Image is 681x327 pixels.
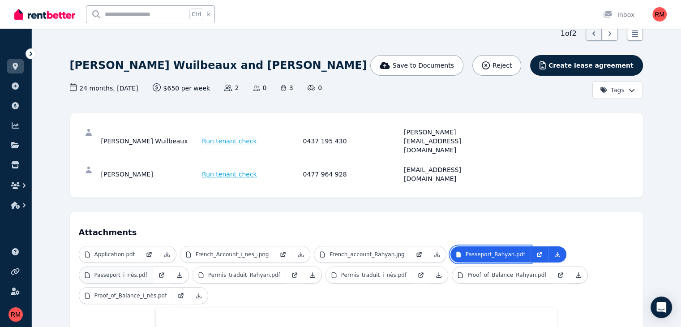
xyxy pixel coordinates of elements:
[190,288,208,304] a: Download Attachment
[570,267,587,283] a: Download Attachment
[207,11,210,18] span: k
[153,267,171,283] a: Open in new Tab
[592,81,643,99] button: Tags
[101,128,200,155] div: [PERSON_NAME] Wuilbeaux
[531,246,548,262] a: Open in new Tab
[79,288,172,304] a: Proof_of_Balance_i_nès.pdf
[9,307,23,322] img: Rita Manoshina
[274,246,292,262] a: Open in new Tab
[466,251,525,258] p: Passeport_Rahyan.pdf
[308,83,322,92] span: 0
[493,61,512,70] span: Reject
[101,165,200,183] div: [PERSON_NAME]
[603,10,634,19] div: Inbox
[314,246,410,262] a: French_account_Rahyan.jpg
[467,271,546,279] p: Proof_of_Balance_Rahyan.pdf
[600,86,625,95] span: Tags
[79,246,140,262] a: Application.pdf
[561,28,577,39] span: 1 of 2
[428,246,446,262] a: Download Attachment
[196,251,269,258] p: French_Account_i_nes_.png
[304,267,321,283] a: Download Attachment
[548,246,566,262] a: Download Attachment
[286,267,304,283] a: Open in new Tab
[70,58,367,73] h1: [PERSON_NAME] Wuilbeaux and [PERSON_NAME]
[326,267,412,283] a: Permis_traduit_i_nès.pdf
[651,297,672,318] div: Open Intercom Messenger
[79,267,153,283] a: Passeport_i_nès.pdf
[79,221,634,239] h4: Attachments
[158,246,176,262] a: Download Attachment
[253,83,267,92] span: 0
[224,83,239,92] span: 2
[172,288,190,304] a: Open in new Tab
[171,267,188,283] a: Download Attachment
[330,251,404,258] p: French_account_Rahyan.jpg
[180,246,274,262] a: French_Account_i_nes_.png
[193,267,286,283] a: Permis_traduit_Rahyan.pdf
[202,170,257,179] span: Run tenant check
[202,137,257,146] span: Run tenant check
[472,55,521,76] button: Reject
[412,267,430,283] a: Open in new Tab
[281,83,293,92] span: 3
[94,271,147,279] p: Passeport_i_nès.pdf
[140,246,158,262] a: Open in new Tab
[14,8,75,21] img: RentBetter
[552,267,570,283] a: Open in new Tab
[70,83,138,93] span: 24 months , [DATE]
[530,55,642,76] button: Create lease agreement
[292,246,310,262] a: Download Attachment
[450,246,531,262] a: Passeport_Rahyan.pdf
[303,128,402,155] div: 0437 195 430
[410,246,428,262] a: Open in new Tab
[404,128,502,155] div: [PERSON_NAME][EMAIL_ADDRESS][DOMAIN_NAME]
[430,267,448,283] a: Download Attachment
[548,61,634,70] span: Create lease agreement
[404,165,502,183] div: [EMAIL_ADDRESS][DOMAIN_NAME]
[208,271,280,279] p: Permis_traduit_Rahyan.pdf
[652,7,667,22] img: Rita Manoshina
[189,9,203,20] span: Ctrl
[452,267,552,283] a: Proof_of_Balance_Rahyan.pdf
[303,165,402,183] div: 0477 964 928
[393,61,454,70] span: Save to Documents
[370,55,463,76] button: Save to Documents
[94,292,167,299] p: Proof_of_Balance_i_nès.pdf
[341,271,407,279] p: Permis_traduit_i_nès.pdf
[94,251,135,258] p: Application.pdf
[153,83,210,93] span: $650 per week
